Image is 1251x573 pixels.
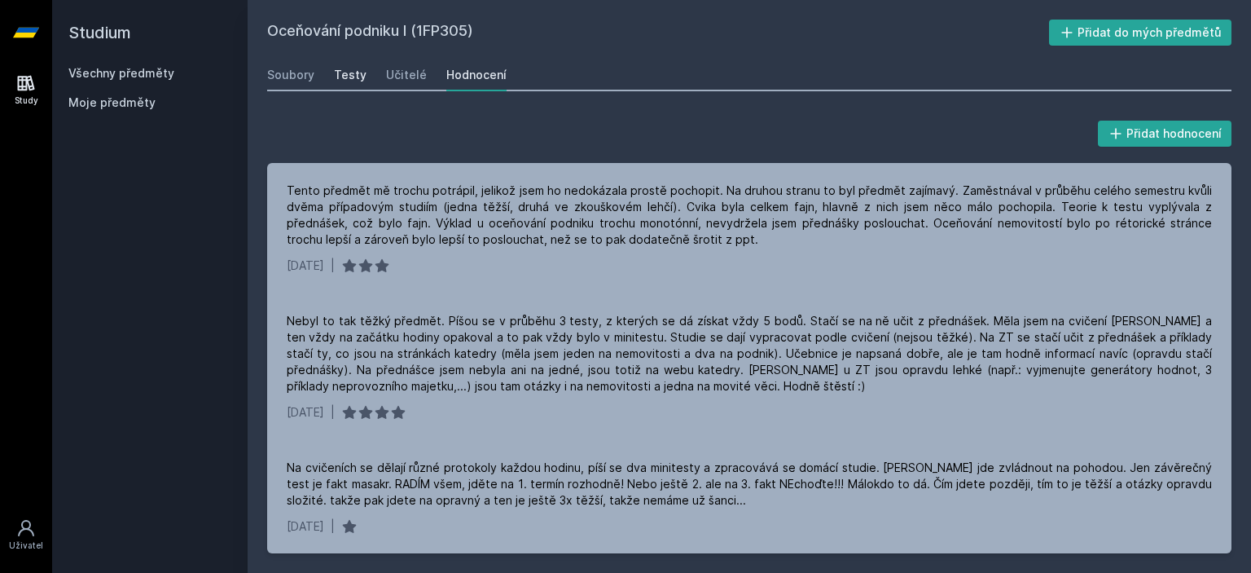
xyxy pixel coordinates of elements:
div: Soubory [267,67,314,83]
div: [DATE] [287,404,324,421]
div: Testy [334,67,367,83]
div: | [331,518,335,535]
div: | [331,258,335,274]
h2: Oceňování podniku I (1FP305) [267,20,1049,46]
div: Uživatel [9,540,43,552]
a: Všechny předměty [68,66,174,80]
a: Učitelé [386,59,427,91]
div: Tento předmět mě trochu potrápil, jelikož jsem ho nedokázala prostě pochopit. Na druhou stranu to... [287,183,1212,248]
a: Uživatel [3,510,49,560]
span: Moje předměty [68,95,156,111]
div: Na cvičeních se dělají různé protokoly každou hodinu, píší se dva minitesty a zpracovává se domác... [287,460,1212,509]
a: Study [3,65,49,115]
button: Přidat do mých předmětů [1049,20,1232,46]
div: Study [15,95,38,107]
div: Nebyl to tak těžký předmět. Píšou se v průběhu 3 testy, z kterých se dá získat vždy 5 bodů. Stačí... [287,313,1212,394]
div: [DATE] [287,258,324,274]
div: Učitelé [386,67,427,83]
div: [DATE] [287,518,324,535]
div: Hodnocení [446,67,507,83]
a: Soubory [267,59,314,91]
div: | [331,404,335,421]
a: Hodnocení [446,59,507,91]
a: Testy [334,59,367,91]
button: Přidat hodnocení [1098,121,1232,147]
